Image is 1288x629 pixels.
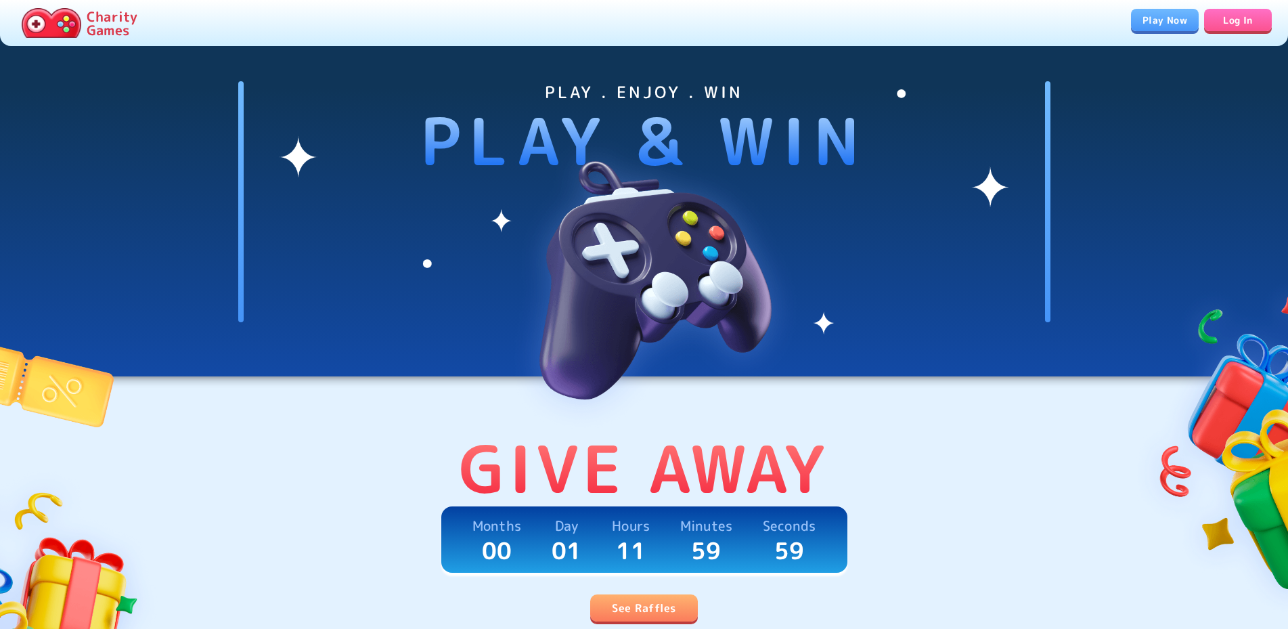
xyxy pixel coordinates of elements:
p: 11 [616,536,646,565]
img: Charity.Games [22,8,81,38]
p: Seconds [763,515,816,536]
p: 00 [482,536,512,565]
p: Hours [612,515,650,536]
a: See Raffles [590,594,697,622]
p: Give Away [459,431,829,506]
img: hero-image [475,103,814,441]
p: 01 [552,536,582,565]
p: Day [555,515,577,536]
p: 59 [691,536,721,565]
p: Charity Games [87,9,137,37]
img: gifts [1130,260,1288,620]
p: Months [472,515,521,536]
a: Months00Day01Hours11Minutes59Seconds59 [441,506,847,573]
a: Play Now [1131,9,1199,31]
a: Log In [1204,9,1272,31]
img: shines [279,81,1010,344]
p: Minutes [680,515,732,536]
a: Charity Games [16,5,143,41]
p: 59 [774,536,805,565]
